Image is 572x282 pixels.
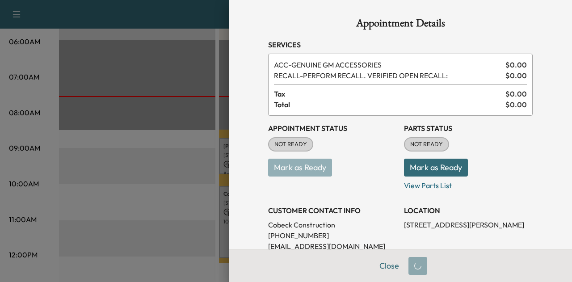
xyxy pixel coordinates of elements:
[404,219,533,230] p: [STREET_ADDRESS][PERSON_NAME]
[268,205,397,216] h3: CUSTOMER CONTACT INFO
[505,88,527,99] span: $ 0.00
[268,18,533,32] h1: Appointment Details
[268,219,397,230] p: Cobeck Construction
[404,205,533,216] h3: LOCATION
[505,70,527,81] span: $ 0.00
[274,59,502,70] span: GENUINE GM ACCESSORIES
[505,59,527,70] span: $ 0.00
[274,99,505,110] span: Total
[268,230,397,241] p: [PHONE_NUMBER]
[404,159,468,177] button: Mark as Ready
[269,140,312,149] span: NOT READY
[374,257,405,275] button: Close
[274,70,502,81] span: PERFORM RECALL. VERIFIED OPEN RECALL:
[505,99,527,110] span: $ 0.00
[404,123,533,134] h3: Parts Status
[404,177,533,191] p: View Parts List
[268,39,533,50] h3: Services
[268,241,397,252] p: [EMAIL_ADDRESS][DOMAIN_NAME]
[274,88,505,99] span: Tax
[268,123,397,134] h3: Appointment Status
[405,140,448,149] span: NOT READY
